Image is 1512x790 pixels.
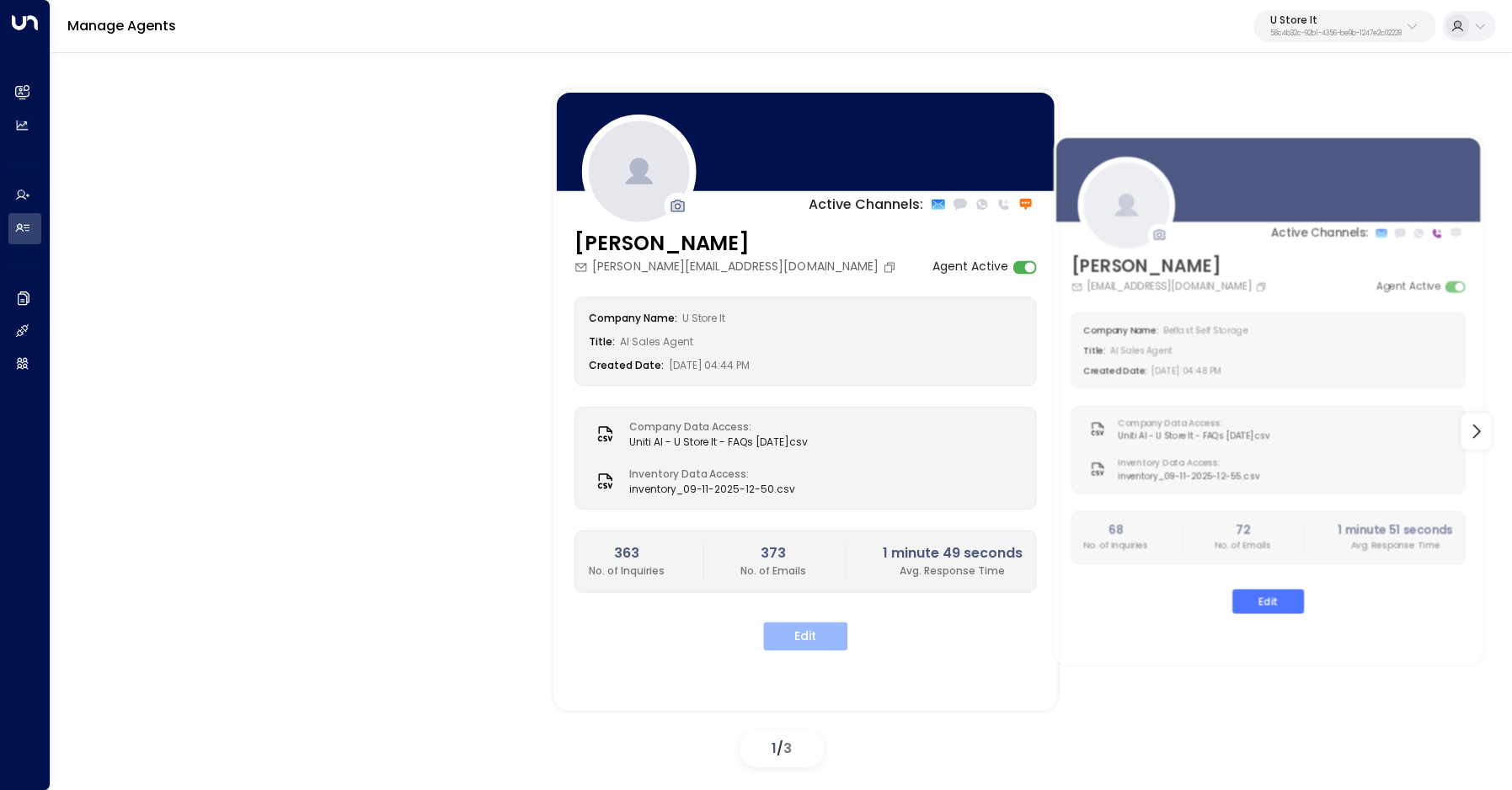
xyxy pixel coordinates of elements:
label: Title: [1083,344,1105,355]
p: Active Channels: [1271,224,1369,241]
label: Created Date: [589,358,664,372]
h2: 373 [740,542,806,563]
span: inventory_09-11-2025-12-50.csv [628,481,795,496]
h3: [PERSON_NAME] [574,227,900,258]
h3: [PERSON_NAME] [1071,253,1269,279]
button: Edit [1232,589,1304,613]
span: Belfast Self Storage [1162,323,1248,335]
label: Company Data Access: [628,419,799,434]
p: No. of Inquiries [1083,538,1148,551]
label: Company Data Access: [1118,416,1264,429]
label: Inventory Data Access: [628,466,787,481]
h2: 363 [589,542,665,563]
h2: 72 [1215,521,1270,538]
div: [PERSON_NAME][EMAIL_ADDRESS][DOMAIN_NAME] [574,258,900,275]
label: Created Date: [1083,364,1147,376]
span: [DATE] 04:48 PM [1151,364,1221,376]
span: 1 [772,739,777,758]
span: Uniti AI - U Store It - FAQs [DATE]csv [1118,429,1270,441]
p: Active Channels: [809,194,923,214]
p: No. of Inquiries [589,563,665,578]
span: 3 [783,739,792,758]
div: [EMAIL_ADDRESS][DOMAIN_NAME] [1071,279,1269,294]
h2: 1 minute 51 seconds [1338,521,1453,538]
p: No. of Emails [1215,538,1270,551]
label: Agent Active [1376,279,1440,294]
h2: 1 minute 49 seconds [883,542,1023,563]
span: AI Sales Agent [620,334,693,349]
label: Agent Active [932,258,1008,275]
a: Manage Agents [67,16,176,35]
span: [DATE] 04:44 PM [668,358,750,372]
label: Inventory Data Access: [1118,456,1253,469]
p: 58c4b32c-92b1-4356-be9b-1247e2c02228 [1270,30,1402,37]
p: No. of Emails [740,563,806,578]
span: AI Sales Agent [1109,344,1172,355]
button: Copy [1255,280,1270,292]
div: / [740,730,824,767]
p: U Store It [1270,15,1402,25]
span: U Store It [681,311,725,325]
button: Edit [763,622,847,650]
h2: 68 [1083,521,1148,538]
p: Avg. Response Time [883,563,1023,578]
p: Avg. Response Time [1338,538,1453,551]
label: Company Name: [1083,323,1158,335]
button: U Store It58c4b32c-92b1-4356-be9b-1247e2c02228 [1253,10,1435,42]
label: Company Name: [589,311,677,325]
label: Title: [589,334,615,349]
button: Copy [883,259,900,273]
span: Uniti AI - U Store It - FAQs [DATE]csv [628,434,807,449]
span: inventory_09-11-2025-12-55.csv [1118,469,1259,482]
